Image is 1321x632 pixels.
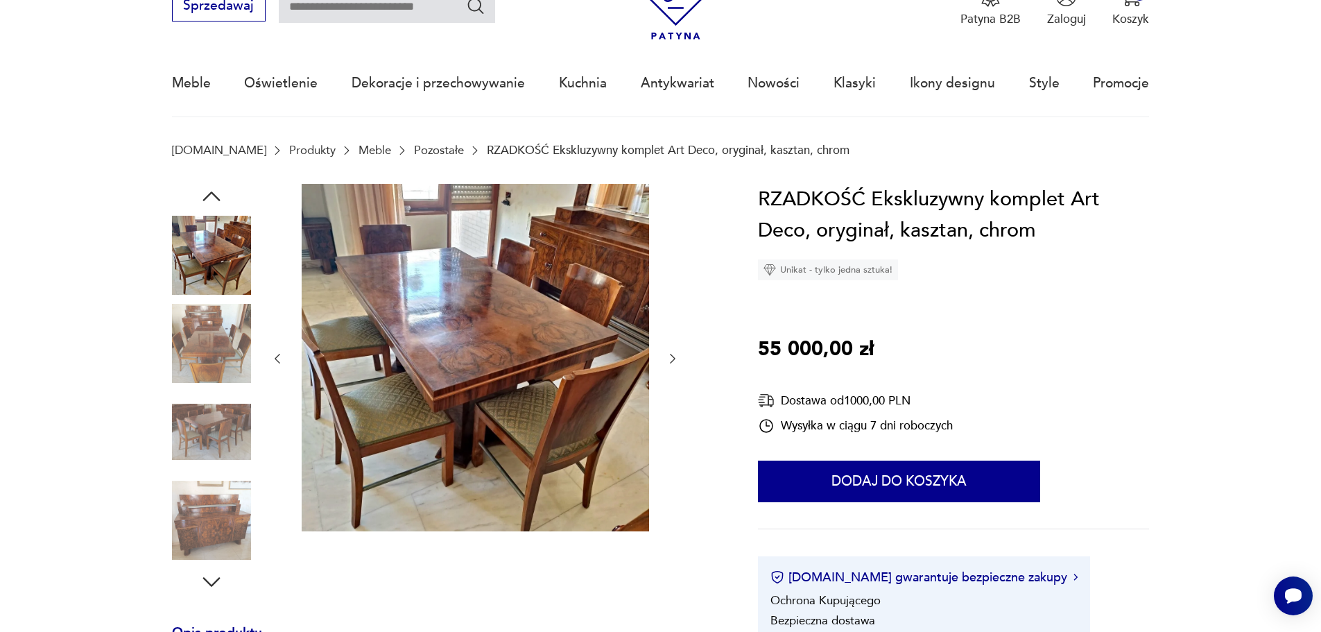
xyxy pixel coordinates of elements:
p: 55 000,00 zł [758,334,874,366]
div: Wysyłka w ciągu 7 dni roboczych [758,418,953,434]
a: Kuchnia [559,51,607,115]
a: Oświetlenie [244,51,318,115]
img: Zdjęcie produktu RZADKOŚĆ Ekskluzywny komplet Art Deco, oryginał, kasztan, chrom [172,393,251,472]
a: Antykwariat [641,51,714,115]
a: Produkty [289,144,336,157]
img: Ikona strzałki w prawo [1073,574,1078,581]
a: Klasyki [834,51,876,115]
a: Nowości [748,51,800,115]
p: RZADKOŚĆ Ekskluzywny komplet Art Deco, oryginał, kasztan, chrom [487,144,849,157]
a: Pozostałe [414,144,464,157]
img: Ikona dostawy [758,392,775,409]
div: Unikat - tylko jedna sztuka! [758,259,898,280]
button: [DOMAIN_NAME] gwarantuje bezpieczne zakupy [770,569,1078,586]
iframe: Smartsupp widget button [1274,577,1313,615]
li: Bezpieczna dostawa [770,613,875,629]
a: [DOMAIN_NAME] [172,144,266,157]
h1: RZADKOŚĆ Ekskluzywny komplet Art Deco, oryginał, kasztan, chrom [758,184,1149,247]
img: Zdjęcie produktu RZADKOŚĆ Ekskluzywny komplet Art Deco, oryginał, kasztan, chrom [172,481,251,560]
img: Zdjęcie produktu RZADKOŚĆ Ekskluzywny komplet Art Deco, oryginał, kasztan, chrom [172,304,251,383]
button: Dodaj do koszyka [758,461,1040,502]
div: Dostawa od 1000,00 PLN [758,392,953,409]
a: Dekoracje i przechowywanie [352,51,525,115]
a: Ikony designu [910,51,995,115]
a: Style [1029,51,1060,115]
img: Ikona certyfikatu [770,570,784,584]
a: Meble [172,51,211,115]
li: Ochrona Kupującego [770,592,881,608]
a: Promocje [1093,51,1149,115]
p: Patyna B2B [960,11,1021,27]
img: Zdjęcie produktu RZADKOŚĆ Ekskluzywny komplet Art Deco, oryginał, kasztan, chrom [172,216,251,295]
a: Meble [359,144,391,157]
a: Sprzedawaj [172,1,266,12]
img: Ikona diamentu [763,264,776,276]
img: Zdjęcie produktu RZADKOŚĆ Ekskluzywny komplet Art Deco, oryginał, kasztan, chrom [302,184,649,531]
p: Koszyk [1112,11,1149,27]
p: Zaloguj [1047,11,1086,27]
